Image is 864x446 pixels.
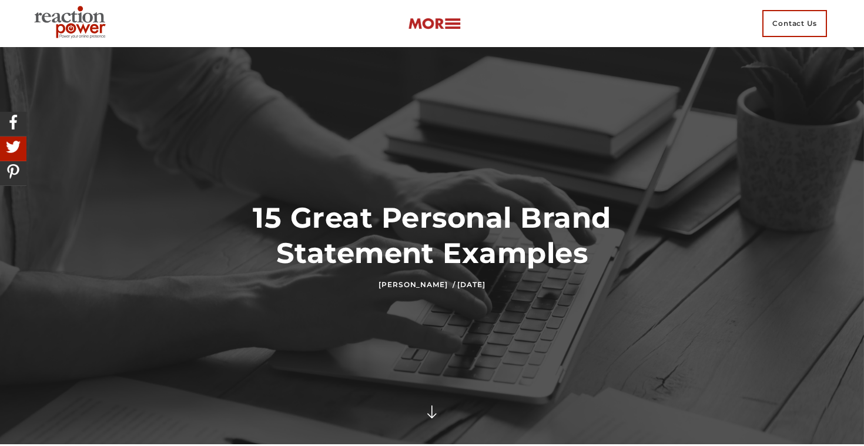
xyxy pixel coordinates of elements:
[3,137,24,157] img: Share On Twitter
[457,280,485,289] time: [DATE]
[186,200,678,271] h1: 15 Great Personal Brand Statement Examples
[408,17,461,31] img: more-btn.png
[762,10,827,37] span: Contact Us
[3,161,24,182] img: Share On Pinterest
[29,2,115,45] img: Executive Branding | Personal Branding Agency
[3,112,24,132] img: Share On Facebook
[379,280,455,289] a: [PERSON_NAME] /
